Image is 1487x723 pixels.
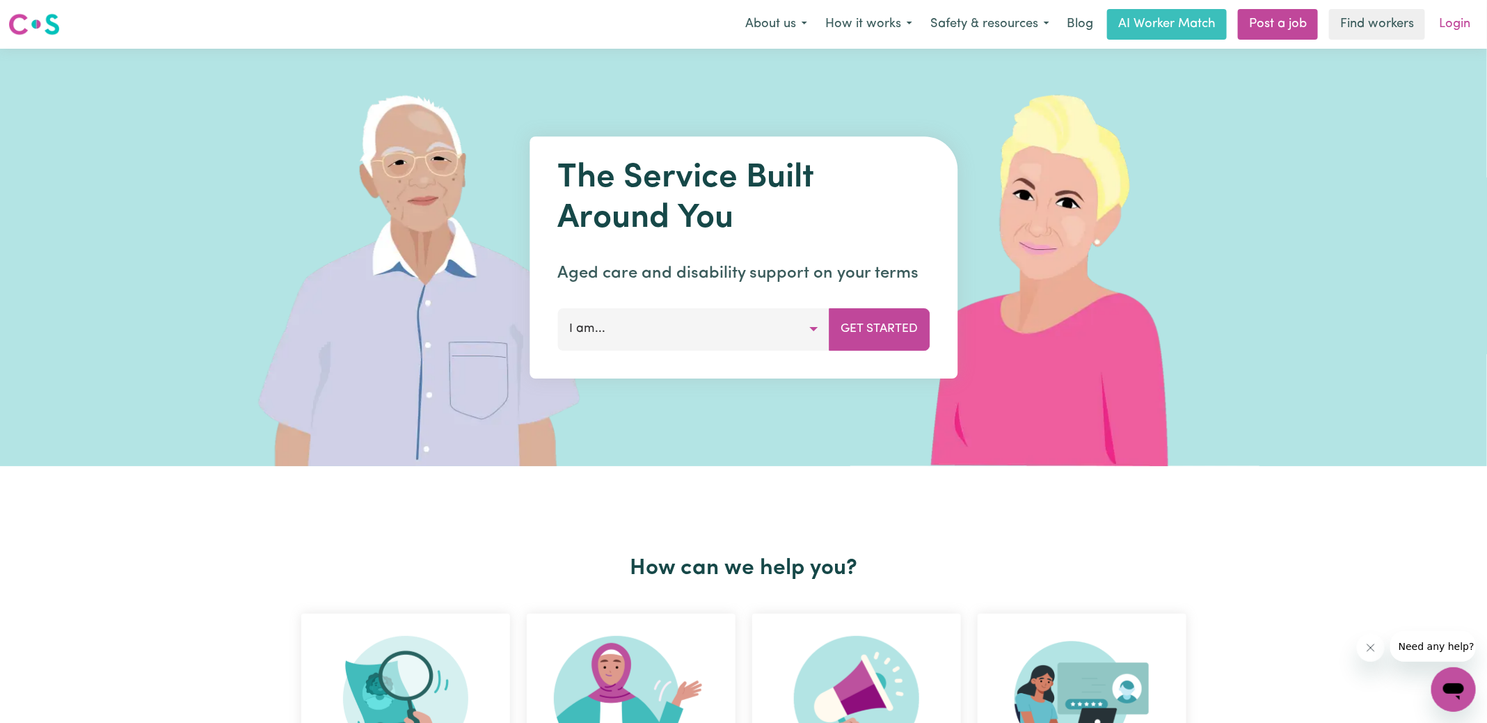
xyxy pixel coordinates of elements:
button: About us [736,10,816,39]
iframe: Button to launch messaging window [1431,667,1476,712]
iframe: Message from company [1390,631,1476,662]
a: Login [1431,9,1479,40]
a: AI Worker Match [1107,9,1227,40]
button: How it works [816,10,921,39]
a: Careseekers logo [8,8,60,40]
p: Aged care and disability support on your terms [557,261,930,286]
button: I am... [557,308,829,350]
button: Safety & resources [921,10,1058,39]
img: Careseekers logo [8,12,60,37]
button: Get Started [829,308,930,350]
h1: The Service Built Around You [557,159,930,239]
a: Post a job [1238,9,1318,40]
a: Blog [1058,9,1102,40]
iframe: Close message [1357,634,1385,662]
h2: How can we help you? [293,555,1195,582]
a: Find workers [1329,9,1425,40]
